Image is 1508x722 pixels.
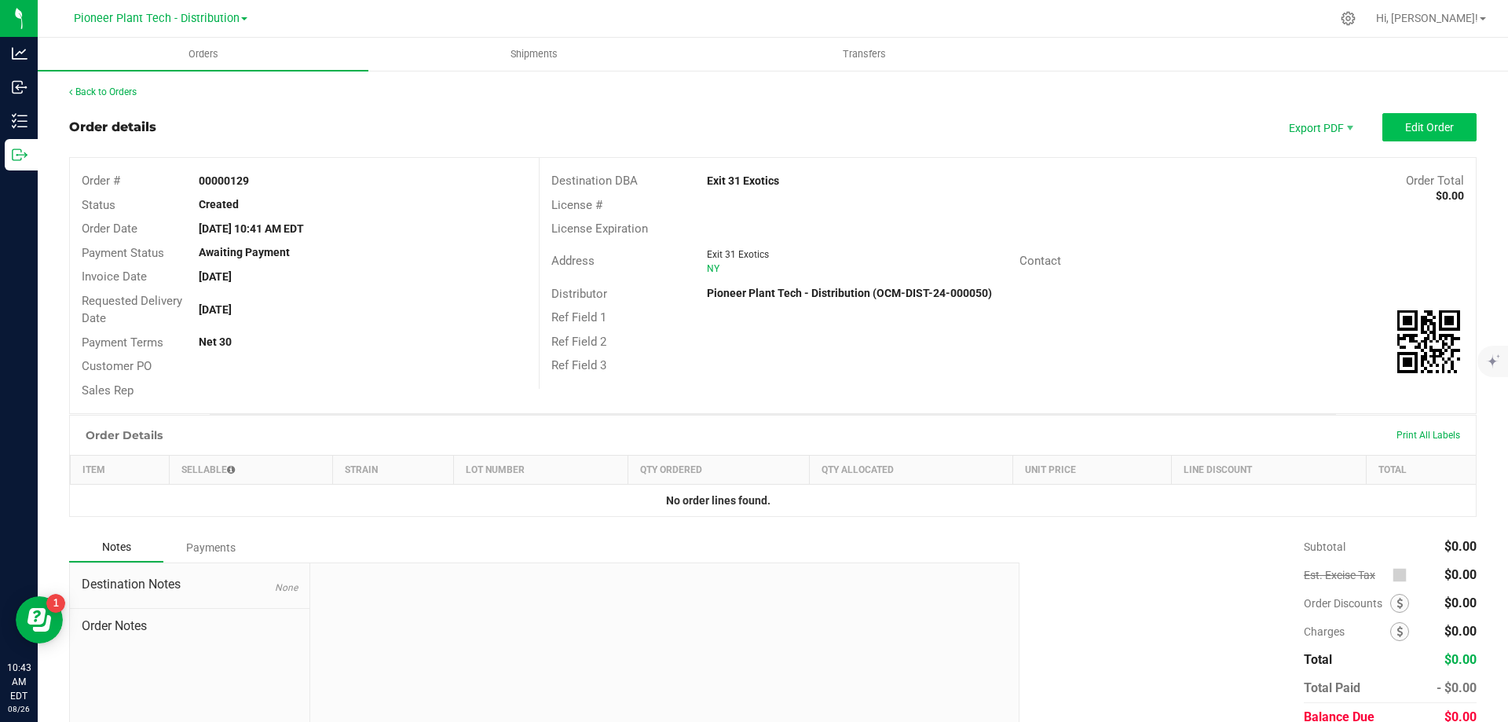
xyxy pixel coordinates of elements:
[82,359,152,373] span: Customer PO
[7,703,31,715] p: 08/26
[69,118,156,137] div: Order details
[1304,541,1345,553] span: Subtotal
[551,254,595,268] span: Address
[551,335,606,349] span: Ref Field 2
[1436,189,1464,202] strong: $0.00
[1444,539,1477,554] span: $0.00
[1444,567,1477,582] span: $0.00
[86,429,163,442] h1: Order Details
[1396,430,1460,441] span: Print All Labels
[82,198,115,212] span: Status
[12,113,27,129] inline-svg: Inventory
[69,86,137,97] a: Back to Orders
[1437,680,1477,695] span: - $0.00
[69,533,163,563] div: Notes
[551,222,648,236] span: License Expiration
[333,456,453,485] th: Strain
[12,147,27,163] inline-svg: Outbound
[82,294,182,326] span: Requested Delivery Date
[1171,456,1366,485] th: Line Discount
[167,47,240,61] span: Orders
[1304,652,1332,667] span: Total
[699,38,1030,71] a: Transfers
[82,335,163,350] span: Payment Terms
[82,174,120,188] span: Order #
[628,456,810,485] th: Qty Ordered
[82,246,164,260] span: Payment Status
[1366,456,1476,485] th: Total
[16,596,63,643] iframe: Resource center
[12,79,27,95] inline-svg: Inbound
[1012,456,1171,485] th: Unit Price
[1272,113,1367,141] li: Export PDF
[7,661,31,703] p: 10:43 AM EDT
[551,358,606,372] span: Ref Field 3
[46,594,65,613] iframe: Resource center unread badge
[82,269,147,284] span: Invoice Date
[707,263,719,274] span: NY
[38,38,368,71] a: Orders
[453,456,628,485] th: Lot Number
[551,198,602,212] span: License #
[1304,625,1390,638] span: Charges
[822,47,907,61] span: Transfers
[551,174,638,188] span: Destination DBA
[82,383,134,398] span: Sales Rep
[1382,113,1477,141] button: Edit Order
[275,582,298,593] span: None
[1444,596,1477,610] span: $0.00
[74,12,240,25] span: Pioneer Plant Tech - Distribution
[489,47,579,61] span: Shipments
[707,249,769,260] span: Exit 31 Exotics
[170,456,333,485] th: Sellable
[1019,254,1061,268] span: Contact
[1338,11,1358,26] div: Manage settings
[551,287,607,301] span: Distributor
[199,174,249,187] strong: 00000129
[199,303,232,316] strong: [DATE]
[199,270,232,283] strong: [DATE]
[1397,310,1460,373] qrcode: 00000129
[12,46,27,61] inline-svg: Analytics
[199,222,304,235] strong: [DATE] 10:41 AM EDT
[82,222,137,236] span: Order Date
[368,38,699,71] a: Shipments
[82,575,298,594] span: Destination Notes
[810,456,1012,485] th: Qty Allocated
[666,494,770,507] strong: No order lines found.
[707,287,992,299] strong: Pioneer Plant Tech - Distribution (OCM-DIST-24-000050)
[551,310,606,324] span: Ref Field 1
[1304,569,1386,581] span: Est. Excise Tax
[163,533,258,562] div: Payments
[707,174,779,187] strong: Exit 31 Exotics
[1376,12,1478,24] span: Hi, [PERSON_NAME]!
[1304,597,1390,610] span: Order Discounts
[199,335,232,348] strong: Net 30
[199,246,290,258] strong: Awaiting Payment
[1406,174,1464,188] span: Order Total
[1304,680,1360,695] span: Total Paid
[1397,310,1460,373] img: Scan me!
[199,198,239,211] strong: Created
[1444,624,1477,639] span: $0.00
[1393,565,1414,586] span: Calculate excise tax
[1405,121,1454,134] span: Edit Order
[71,456,170,485] th: Item
[82,617,298,636] span: Order Notes
[1444,652,1477,667] span: $0.00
